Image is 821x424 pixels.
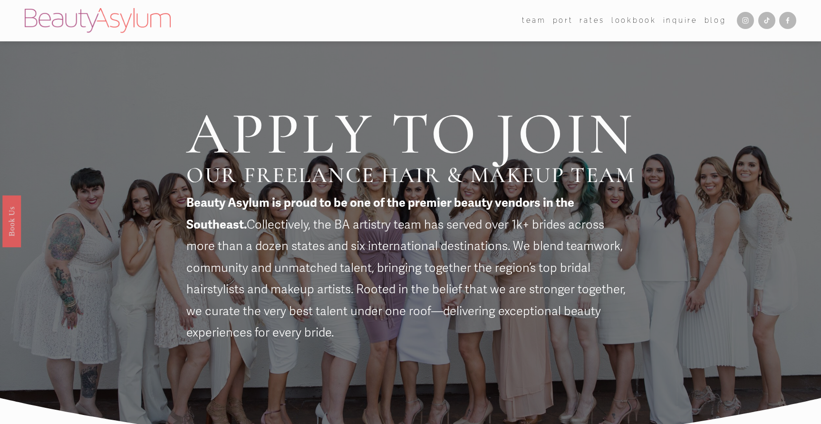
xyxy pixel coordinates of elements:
[186,164,635,186] h2: OUR FREELANCE HAIR & MAKEUP TEAM
[25,8,171,33] img: Beauty Asylum | Bridal Hair &amp; Makeup Charlotte &amp; Atlanta
[580,13,605,28] a: Rates
[705,13,726,28] a: Blog
[522,13,546,28] a: folder dropdown
[758,12,775,29] a: TikTok
[186,195,577,232] strong: Beauty Asylum is proud to be one of the premier beauty vendors in the Southeast.
[663,13,698,28] a: Inquire
[522,14,546,27] span: team
[611,13,657,28] a: Lookbook
[737,12,754,29] a: Instagram
[186,105,635,164] h2: APPLY TO JOIN
[2,195,21,247] a: Book Us
[553,13,573,28] a: port
[779,12,796,29] a: Facebook
[186,192,634,344] p: Collectively, the BA artistry team has served over 1k+ brides across more than a dozen states and...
